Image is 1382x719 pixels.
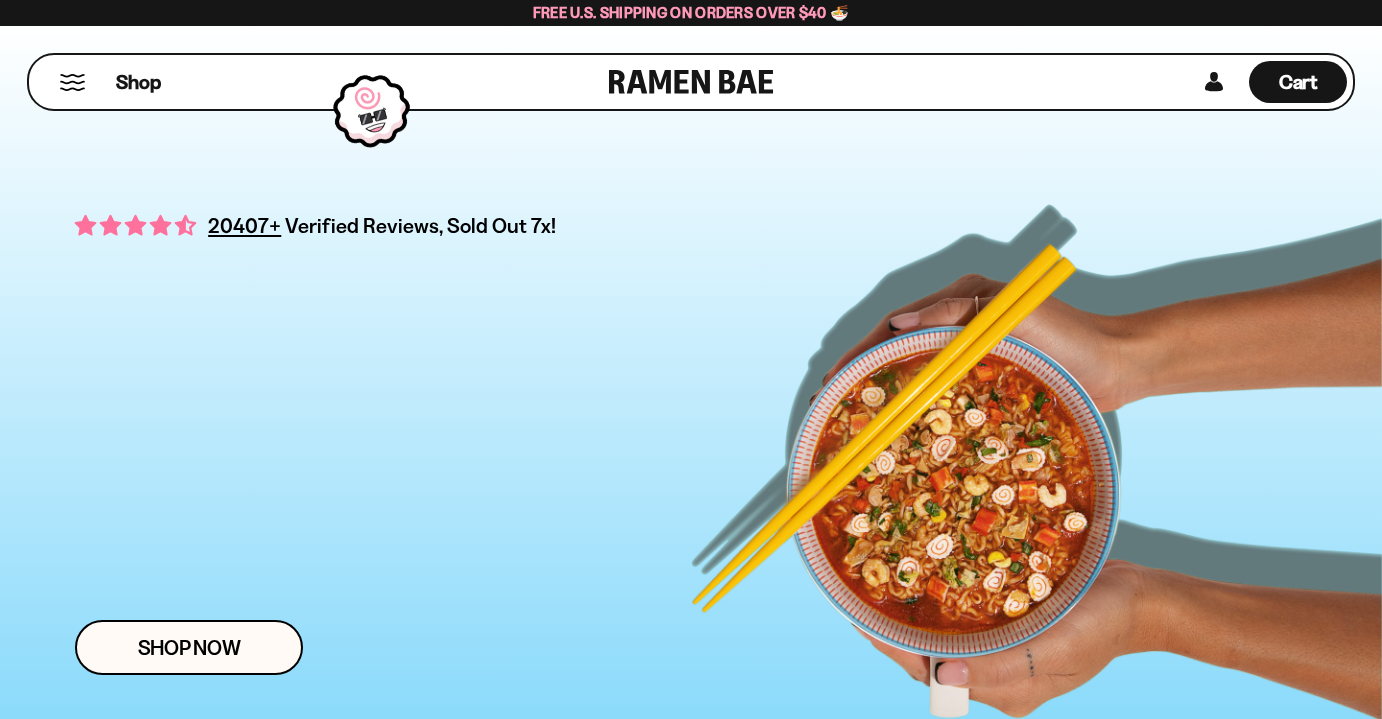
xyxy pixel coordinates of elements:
button: Mobile Menu Trigger [59,74,86,91]
a: Shop Now [75,620,303,675]
span: Shop [116,69,161,96]
a: Shop [116,61,161,103]
span: 20407+ [208,210,281,241]
span: Cart [1279,70,1318,94]
span: Verified Reviews, Sold Out 7x! [285,213,556,238]
span: Free U.S. Shipping on Orders over $40 🍜 [533,3,850,22]
div: Cart [1249,55,1347,109]
span: Shop Now [138,637,241,658]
